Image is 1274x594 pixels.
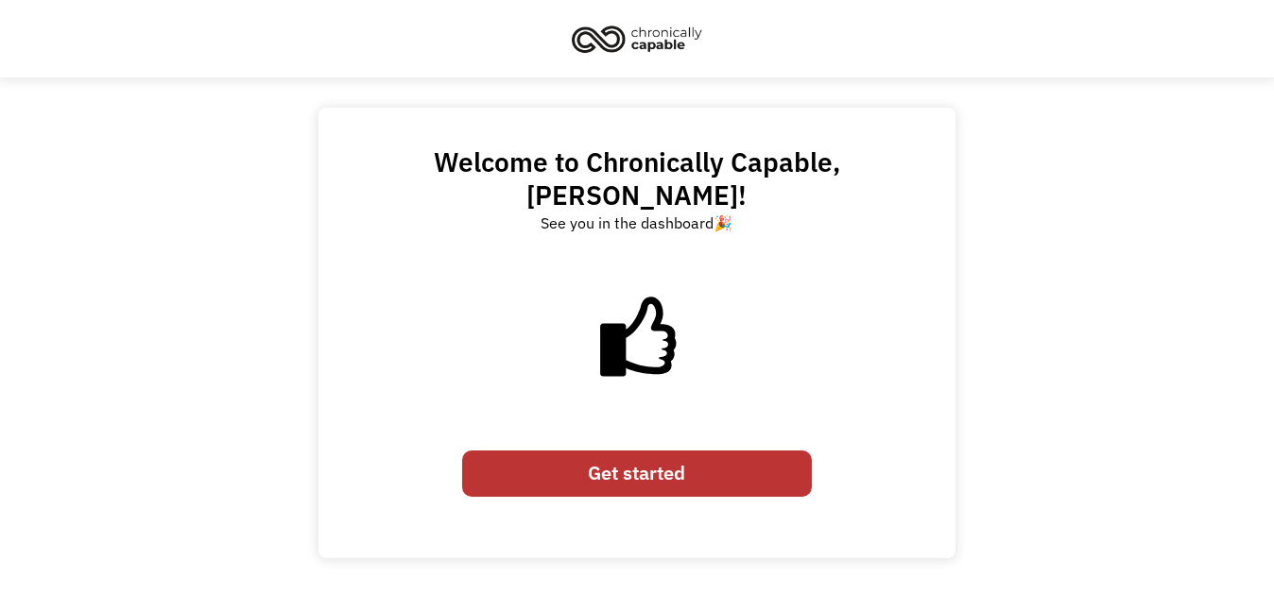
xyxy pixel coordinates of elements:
[462,450,812,497] a: Get started
[527,178,739,212] span: [PERSON_NAME]
[542,212,733,234] div: See you in the dashboard
[462,441,812,506] form: Email Form
[714,213,733,232] a: 🎉
[566,18,708,59] img: Chronically Capable logo
[337,145,937,212] h2: Welcome to Chronically Capable, !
